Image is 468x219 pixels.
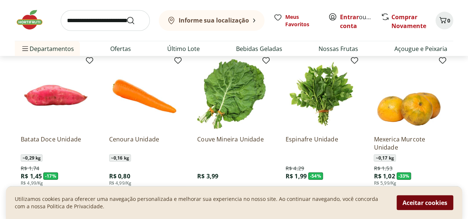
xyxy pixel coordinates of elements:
[374,154,395,162] span: ~ 0,17 kg
[61,10,150,31] input: search
[374,135,444,151] a: Mexerica Murcote Unidade
[126,16,144,25] button: Submit Search
[159,10,265,31] button: Informe sua localização
[319,44,358,53] a: Nossas Frutas
[286,135,356,151] a: Espinafre Unidade
[394,44,447,53] a: Açougue e Peixaria
[374,180,396,186] span: R$ 5,99/Kg
[197,172,218,180] span: R$ 3,99
[374,172,395,180] span: R$ 1,02
[21,165,39,172] span: R$ 1,74
[285,13,319,28] span: Meus Favoritos
[391,13,426,30] a: Comprar Novamente
[308,172,323,180] span: - 54 %
[109,172,130,180] span: R$ 0,80
[21,59,91,129] img: Batata Doce Unidade
[179,16,249,24] b: Informe sua localização
[109,180,132,186] span: R$ 4,99/Kg
[374,165,392,172] span: R$ 1,53
[21,180,43,186] span: R$ 4,99/Kg
[435,12,453,30] button: Carrinho
[340,13,373,30] span: ou
[397,172,411,180] span: - 33 %
[236,44,282,53] a: Bebidas Geladas
[340,13,381,30] a: Criar conta
[286,172,307,180] span: R$ 1,99
[21,172,42,180] span: R$ 1,45
[167,44,200,53] a: Último Lote
[286,165,304,172] span: R$ 4,29
[21,154,43,162] span: ~ 0,29 kg
[15,9,52,31] img: Hortifruti
[447,17,450,24] span: 0
[374,59,444,129] img: Mexerica Murcote Unidade
[273,13,319,28] a: Meus Favoritos
[197,135,267,151] a: Couve Mineira Unidade
[21,40,30,58] button: Menu
[43,172,58,180] span: - 17 %
[15,195,388,210] p: Utilizamos cookies para oferecer uma navegação personalizada e melhorar sua experiencia no nosso ...
[109,154,131,162] span: ~ 0,16 kg
[397,195,453,210] button: Aceitar cookies
[109,135,179,151] a: Cenoura Unidade
[109,59,179,129] img: Cenoura Unidade
[286,59,356,129] img: Espinafre Unidade
[110,44,131,53] a: Ofertas
[340,13,359,21] a: Entrar
[197,59,267,129] img: Couve Mineira Unidade
[21,135,91,151] a: Batata Doce Unidade
[21,40,74,58] span: Departamentos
